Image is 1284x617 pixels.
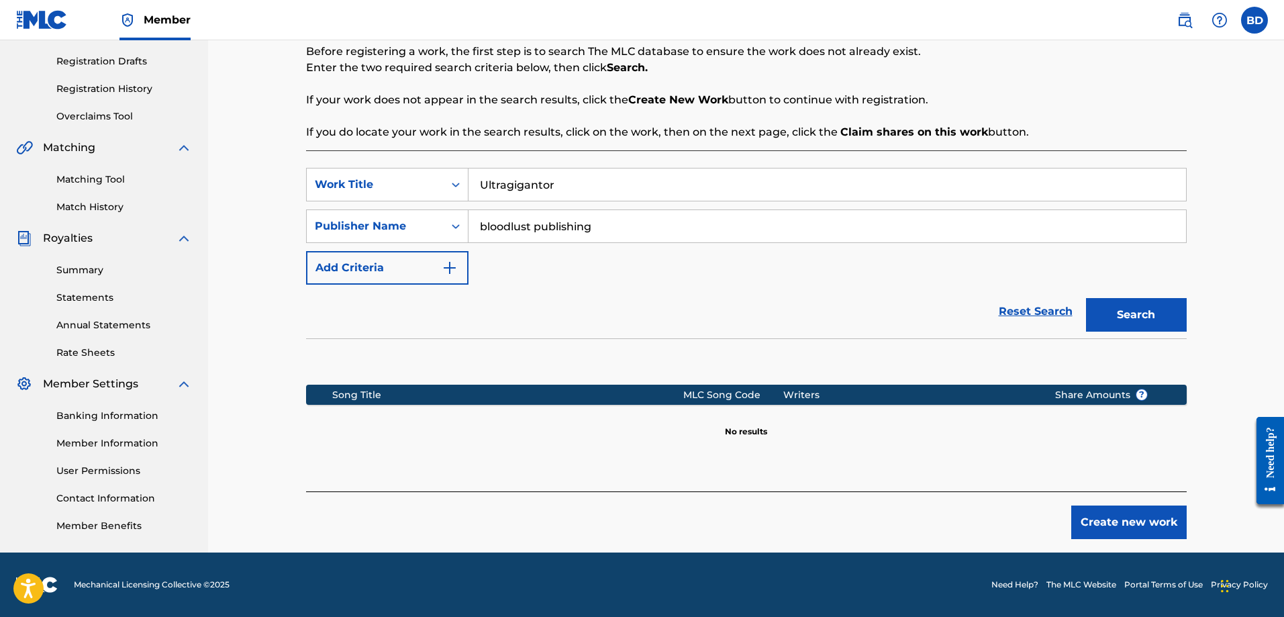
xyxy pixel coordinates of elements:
[306,92,1187,108] p: If your work does not appear in the search results, click the button to continue with registration.
[119,12,136,28] img: Top Rightsholder
[56,436,192,450] a: Member Information
[315,177,436,193] div: Work Title
[43,376,138,392] span: Member Settings
[1136,389,1147,400] span: ?
[1206,7,1233,34] div: Help
[56,519,192,533] a: Member Benefits
[56,109,192,124] a: Overclaims Tool
[16,140,33,156] img: Matching
[16,376,32,392] img: Member Settings
[725,410,767,438] p: No results
[56,200,192,214] a: Match History
[56,291,192,305] a: Statements
[306,251,468,285] button: Add Criteria
[56,54,192,68] a: Registration Drafts
[16,577,58,593] img: logo
[56,318,192,332] a: Annual Statements
[306,124,1187,140] p: If you do locate your work in the search results, click on the work, then on the next page, click...
[628,93,728,106] strong: Create New Work
[56,409,192,423] a: Banking Information
[56,346,192,360] a: Rate Sheets
[43,140,95,156] span: Matching
[1086,298,1187,332] button: Search
[176,230,192,246] img: expand
[683,388,784,402] div: MLC Song Code
[992,297,1079,326] a: Reset Search
[144,12,191,28] span: Member
[1055,388,1148,402] span: Share Amounts
[306,168,1187,338] form: Search Form
[56,263,192,277] a: Summary
[1217,553,1284,617] iframe: Chat Widget
[176,140,192,156] img: expand
[1124,579,1203,591] a: Portal Terms of Use
[607,61,648,74] strong: Search.
[43,230,93,246] span: Royalties
[1212,12,1228,28] img: help
[1177,12,1193,28] img: search
[332,388,683,402] div: Song Title
[1171,7,1198,34] a: Public Search
[840,126,988,138] strong: Claim shares on this work
[1246,407,1284,515] iframe: Resource Center
[56,464,192,478] a: User Permissions
[16,230,32,246] img: Royalties
[306,60,1187,76] p: Enter the two required search criteria below, then click
[1241,7,1268,34] div: User Menu
[1071,506,1187,539] button: Create new work
[1046,579,1116,591] a: The MLC Website
[1221,566,1229,606] div: Drag
[1211,579,1268,591] a: Privacy Policy
[306,44,1187,60] p: Before registering a work, the first step is to search The MLC database to ensure the work does n...
[783,388,1034,402] div: Writers
[74,579,230,591] span: Mechanical Licensing Collective © 2025
[315,218,436,234] div: Publisher Name
[442,260,458,276] img: 9d2ae6d4665cec9f34b9.svg
[16,10,68,30] img: MLC Logo
[176,376,192,392] img: expand
[56,491,192,506] a: Contact Information
[56,173,192,187] a: Matching Tool
[991,579,1038,591] a: Need Help?
[56,82,192,96] a: Registration History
